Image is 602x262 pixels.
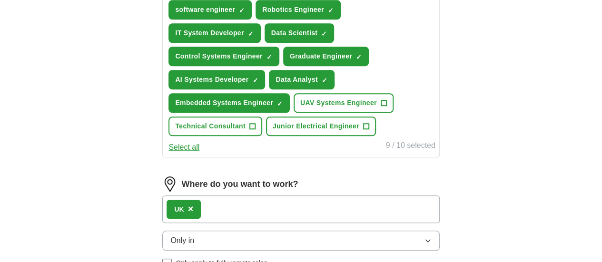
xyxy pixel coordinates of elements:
span: ✓ [328,7,334,14]
span: AI Systems Developer [175,75,248,85]
button: Technical Consultant [168,116,262,136]
span: Data Analyst [276,75,318,85]
span: Junior Electrical Engineer [273,121,359,131]
div: UK [174,204,184,214]
span: ✓ [277,100,283,107]
span: Only in [170,235,194,246]
button: Select all [168,142,199,153]
span: Graduate Engineer [290,51,352,61]
button: Graduate Engineer✓ [283,47,369,66]
span: software engineer [175,5,235,15]
span: Data Scientist [271,28,318,38]
button: Embedded Systems Engineer✓ [168,93,290,113]
span: ✓ [322,77,327,84]
button: × [188,202,194,216]
span: ✓ [321,30,327,38]
button: Only in [162,231,439,251]
span: ✓ [266,53,272,61]
button: Data Analyst✓ [269,70,335,89]
span: ✓ [248,30,254,38]
span: UAV Systems Engineer [300,98,377,108]
button: IT System Developer✓ [168,23,260,43]
button: Junior Electrical Engineer [266,116,376,136]
button: Control Systems Engineer✓ [168,47,279,66]
button: Data Scientist✓ [265,23,335,43]
span: Control Systems Engineer [175,51,262,61]
button: AI Systems Developer✓ [168,70,265,89]
button: UAV Systems Engineer [294,93,394,113]
span: × [188,204,194,214]
div: 9 / 10 selected [386,140,435,153]
span: Technical Consultant [175,121,246,131]
span: ✓ [239,7,245,14]
img: location.png [162,176,178,192]
span: ✓ [356,53,362,61]
span: ✓ [252,77,258,84]
span: Embedded Systems Engineer [175,98,273,108]
span: Robotics Engineer [262,5,324,15]
span: IT System Developer [175,28,244,38]
label: Where do you want to work? [181,178,298,191]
